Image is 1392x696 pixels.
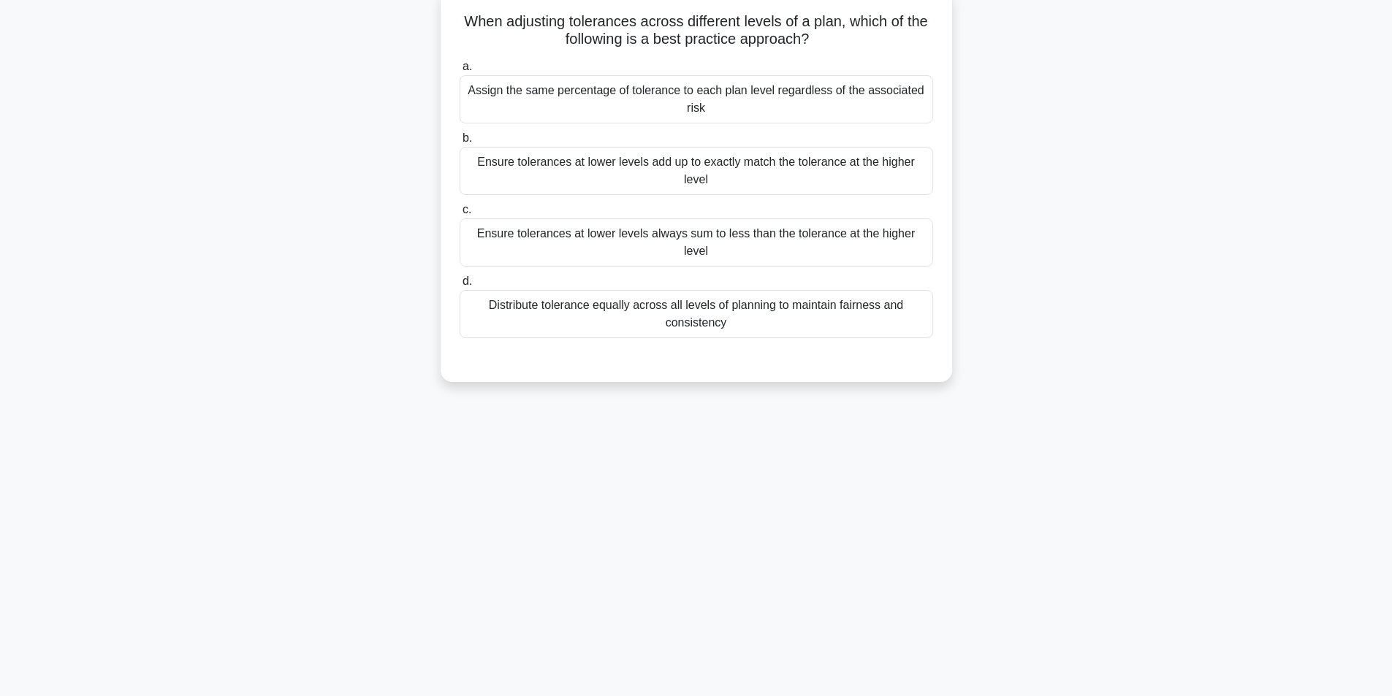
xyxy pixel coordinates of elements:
span: c. [463,203,471,215]
div: Ensure tolerances at lower levels add up to exactly match the tolerance at the higher level [460,147,933,195]
span: b. [463,131,472,144]
div: Assign the same percentage of tolerance to each plan level regardless of the associated risk [460,75,933,123]
div: Distribute tolerance equally across all levels of planning to maintain fairness and consistency [460,290,933,338]
div: Ensure tolerances at lower levels always sum to less than the tolerance at the higher level [460,218,933,267]
span: d. [463,275,472,287]
span: a. [463,60,472,72]
h5: When adjusting tolerances across different levels of a plan, which of the following is a best pra... [458,12,935,49]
